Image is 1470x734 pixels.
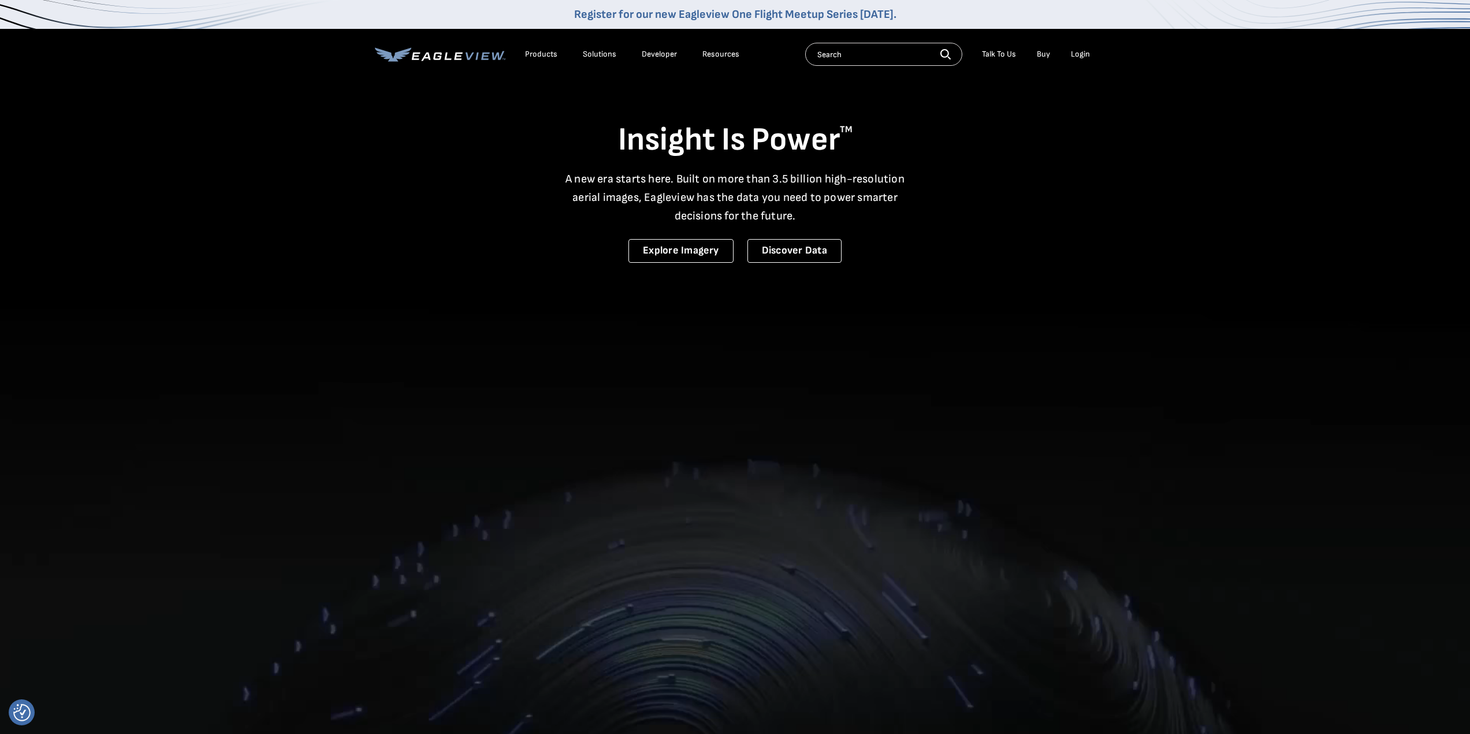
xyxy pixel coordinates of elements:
[375,120,1096,161] h1: Insight Is Power
[1037,49,1050,59] a: Buy
[982,49,1016,59] div: Talk To Us
[574,8,896,21] a: Register for our new Eagleview One Flight Meetup Series [DATE].
[583,49,616,59] div: Solutions
[642,49,677,59] a: Developer
[13,704,31,721] button: Consent Preferences
[559,170,912,225] p: A new era starts here. Built on more than 3.5 billion high-resolution aerial images, Eagleview ha...
[13,704,31,721] img: Revisit consent button
[702,49,739,59] div: Resources
[805,43,962,66] input: Search
[840,124,853,135] sup: TM
[747,239,842,263] a: Discover Data
[1071,49,1090,59] div: Login
[525,49,557,59] div: Products
[628,239,734,263] a: Explore Imagery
